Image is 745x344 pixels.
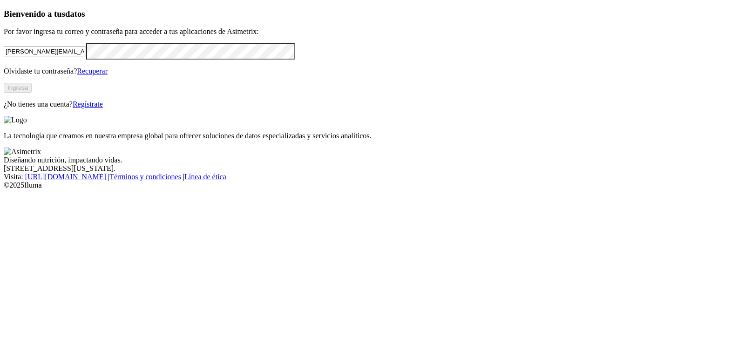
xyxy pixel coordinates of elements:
input: Tu correo [4,47,86,56]
div: Visita : | | [4,173,741,181]
img: Logo [4,116,27,124]
p: ¿No tienes una cuenta? [4,100,741,108]
div: © 2025 Iluma [4,181,741,189]
a: Términos y condiciones [109,173,181,181]
div: Diseñando nutrición, impactando vidas. [4,156,741,164]
div: [STREET_ADDRESS][US_STATE]. [4,164,741,173]
button: Ingresa [4,83,32,93]
a: [URL][DOMAIN_NAME] [25,173,106,181]
h3: Bienvenido a tus [4,9,741,19]
p: Por favor ingresa tu correo y contraseña para acceder a tus aplicaciones de Asimetrix: [4,27,741,36]
span: datos [65,9,85,19]
a: Regístrate [73,100,103,108]
a: Línea de ética [184,173,226,181]
img: Asimetrix [4,148,41,156]
p: Olvidaste tu contraseña? [4,67,741,75]
p: La tecnología que creamos en nuestra empresa global para ofrecer soluciones de datos especializad... [4,132,741,140]
a: Recuperar [77,67,108,75]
